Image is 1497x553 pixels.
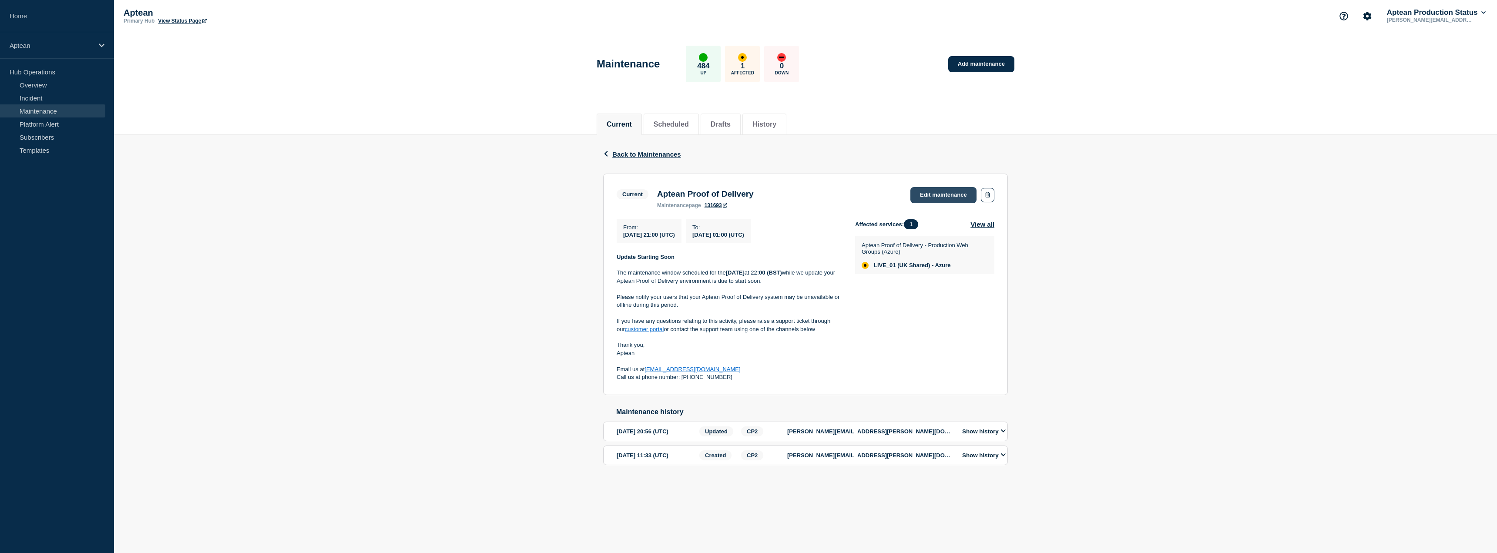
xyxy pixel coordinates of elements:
span: Back to Maintenances [612,151,681,158]
p: If you have any questions relating to this activity, please raise a support ticket through our or... [617,317,841,333]
p: Call us at phone number: [PHONE_NUMBER] [617,373,841,381]
p: Down [775,70,789,75]
a: Add maintenance [948,56,1014,72]
button: Back to Maintenances [603,151,681,158]
p: Thank you, [617,341,841,349]
p: 1 [741,62,745,70]
div: affected [738,53,747,62]
button: Show history [960,452,1008,459]
strong: Update Starting Soon [617,254,675,260]
button: Drafts [711,121,731,128]
a: 131693 [705,202,727,208]
a: customer portal [625,326,664,332]
div: [DATE] 11:33 (UTC) [617,450,697,460]
p: [PERSON_NAME][EMAIL_ADDRESS][PERSON_NAME][DOMAIN_NAME] [787,452,953,459]
span: maintenance [657,202,689,208]
button: Account settings [1358,7,1376,25]
p: Aptean [10,42,93,49]
p: 484 [697,62,709,70]
button: Support [1335,7,1353,25]
p: The maintenance window scheduled for the at 22 while we update your Aptean Proof of Delivery envi... [617,269,841,285]
h2: Maintenance history [616,408,1008,416]
span: 1 [904,219,918,229]
div: [DATE] 20:56 (UTC) [617,426,697,436]
span: CP2 [741,450,763,460]
span: Current [617,189,648,199]
p: page [657,202,701,208]
a: Edit maintenance [910,187,977,203]
span: [DATE] 01:00 (UTC) [692,231,744,238]
span: Affected services: [855,219,923,229]
a: [EMAIL_ADDRESS][DOMAIN_NAME] [644,366,740,372]
p: Please notify your users that your Aptean Proof of Delivery system may be unavailable or offline ... [617,293,841,309]
p: Aptean Proof of Delivery - Production Web Groups (Azure) [862,242,986,255]
button: Aptean Production Status [1385,8,1487,17]
h1: Maintenance [597,58,660,70]
div: up [699,53,708,62]
button: View all [970,219,994,229]
p: From : [623,224,675,231]
span: Updated [699,426,733,436]
strong: [DATE] [726,269,745,276]
p: Affected [731,70,754,75]
div: down [777,53,786,62]
p: 0 [780,62,784,70]
p: Aptean [617,349,841,357]
p: [PERSON_NAME][EMAIL_ADDRESS][PERSON_NAME][DOMAIN_NAME] [787,428,953,435]
p: Email us at [617,365,841,373]
span: [DATE] 21:00 (UTC) [623,231,675,238]
p: To : [692,224,744,231]
div: affected [862,262,869,269]
span: CP2 [741,426,763,436]
button: Scheduled [654,121,689,128]
button: Current [607,121,632,128]
p: Primary Hub [124,18,154,24]
a: View Status Page [158,18,206,24]
p: [PERSON_NAME][EMAIL_ADDRESS][PERSON_NAME][DOMAIN_NAME] [1385,17,1476,23]
strong: :00 (BST) [757,269,782,276]
h3: Aptean Proof of Delivery [657,189,754,199]
p: Aptean [124,8,298,18]
span: Created [699,450,732,460]
p: Up [700,70,706,75]
button: Show history [960,428,1008,435]
button: History [752,121,776,128]
span: LIVE_01 (UK Shared) - Azure [874,262,951,269]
